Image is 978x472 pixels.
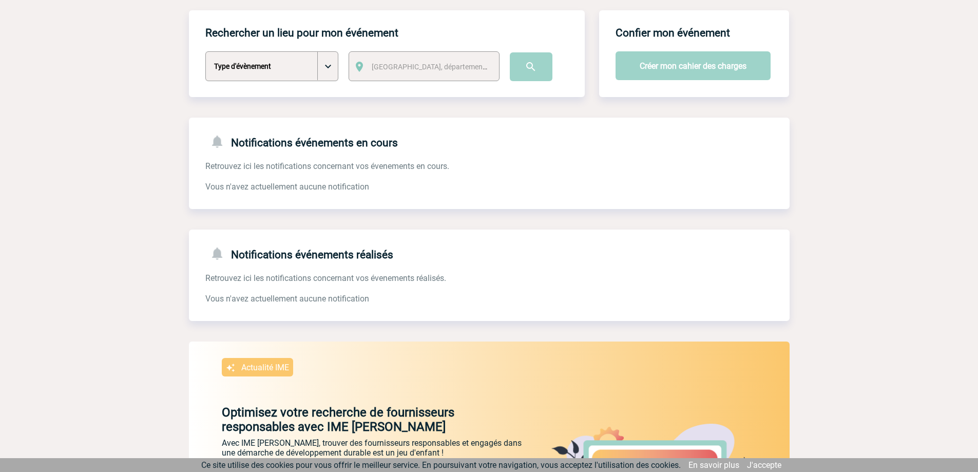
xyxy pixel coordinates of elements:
h4: Rechercher un lieu pour mon événement [205,27,398,39]
h4: Confier mon événement [616,27,730,39]
p: Avec IME [PERSON_NAME], trouver des fournisseurs responsables et engagés dans une démarche de dév... [222,438,530,458]
span: Vous n'avez actuellement aucune notification [205,294,369,304]
span: Retrouvez ici les notifications concernant vos évenements en cours. [205,161,449,171]
img: notifications-24-px-g.png [209,134,231,149]
span: Retrouvez ici les notifications concernant vos évenements réalisés. [205,273,446,283]
span: [GEOGRAPHIC_DATA], département, région... [372,63,514,71]
span: Vous n'avez actuellement aucune notification [205,182,369,192]
h4: Notifications événements réalisés [205,246,393,261]
button: Créer mon cahier des charges [616,51,771,80]
img: notifications-24-px-g.png [209,246,231,261]
input: Submit [510,52,552,81]
a: J'accepte [747,460,781,470]
a: En savoir plus [688,460,739,470]
h4: Notifications événements en cours [205,134,398,149]
p: Optimisez votre recherche de fournisseurs responsables avec IME [PERSON_NAME] [189,405,530,434]
p: Actualité IME [241,363,289,372]
span: Ce site utilise des cookies pour vous offrir le meilleur service. En poursuivant votre navigation... [201,460,681,470]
